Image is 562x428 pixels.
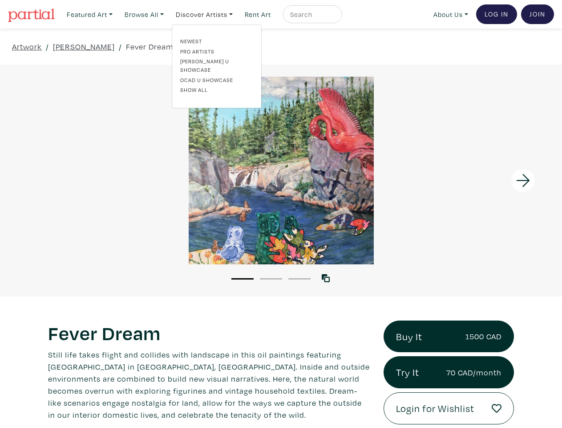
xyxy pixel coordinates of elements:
a: Newest [180,37,253,45]
a: Login for Wishlist [384,392,514,424]
a: Pro artists [180,47,253,55]
span: Login for Wishlist [396,401,474,416]
a: Artwork [12,41,42,53]
small: 1500 CAD [465,330,501,342]
div: Featured Art [172,25,262,109]
h1: Fever Dream [48,321,370,345]
input: Search [289,9,334,20]
button: 1 of 3 [231,278,254,280]
span: / [119,41,122,53]
a: [PERSON_NAME] U Showcase [180,57,253,74]
a: [PERSON_NAME] [53,41,115,53]
a: Buy It1500 CAD [384,321,514,353]
a: Discover Artists [172,5,237,24]
span: / [46,41,49,53]
a: Join [521,4,554,24]
a: Show all [180,86,253,94]
a: Featured Art [63,5,117,24]
button: 2 of 3 [260,278,282,280]
button: 3 of 3 [288,278,311,280]
a: About Us [429,5,472,24]
p: Still life takes flight and collides with landscape in this oil paintings featuring [GEOGRAPHIC_D... [48,349,370,421]
a: Log In [476,4,517,24]
small: 70 CAD/month [446,366,501,379]
a: OCAD U Showcase [180,76,253,84]
a: Fever Dream [126,41,174,53]
a: Try It70 CAD/month [384,356,514,388]
a: Browse All [121,5,168,24]
a: Rent Art [241,5,275,24]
